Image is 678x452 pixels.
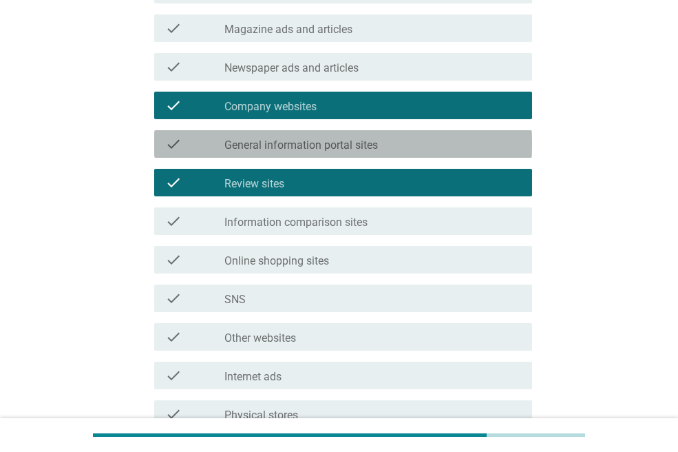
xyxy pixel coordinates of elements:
label: Online shopping sites [224,254,329,268]
label: Company websites [224,100,317,114]
label: Review sites [224,177,284,191]
label: General information portal sites [224,138,378,152]
label: SNS [224,293,246,307]
i: check [165,367,182,384]
label: Magazine ads and articles [224,23,352,37]
i: check [165,406,182,422]
i: check [165,20,182,37]
i: check [165,329,182,345]
label: Newspaper ads and articles [224,61,359,75]
label: Internet ads [224,370,282,384]
label: Information comparison sites [224,216,368,229]
i: check [165,97,182,114]
label: Other websites [224,331,296,345]
i: check [165,290,182,307]
i: check [165,136,182,152]
i: check [165,59,182,75]
i: check [165,174,182,191]
label: Physical stores [224,409,298,422]
i: check [165,213,182,229]
i: check [165,251,182,268]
